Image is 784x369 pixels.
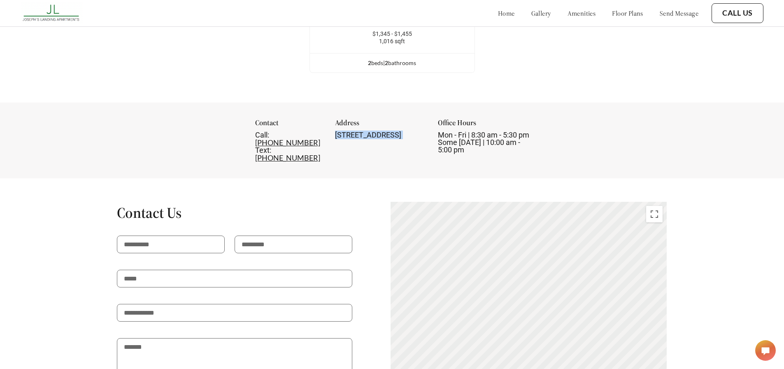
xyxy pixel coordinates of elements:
a: floor plans [612,9,643,17]
h1: Contact Us [117,203,352,222]
a: [PHONE_NUMBER] [255,138,320,147]
span: 1,016 sqft [379,38,405,44]
a: send message [660,9,698,17]
a: gallery [531,9,551,17]
div: Mon - Fri | 8:30 am - 5:30 pm [438,131,529,154]
span: Some [DATE] | 10:00 am - 5:00 pm [438,138,520,154]
span: 2 [368,59,371,66]
a: [PHONE_NUMBER] [255,153,320,162]
span: Call: [255,131,269,139]
div: Address [335,119,426,131]
div: Office Hours [438,119,529,131]
a: home [498,9,515,17]
div: [STREET_ADDRESS] [335,131,426,139]
a: amenities [568,9,596,17]
div: bed s | bathroom s [310,58,475,68]
button: Toggle fullscreen view [646,206,663,222]
a: Call Us [722,9,753,18]
span: Text: [255,146,271,154]
div: Contact [255,119,324,131]
button: Call Us [712,3,763,23]
span: 2 [385,59,388,66]
img: josephs_landing_logo.png [21,2,83,24]
span: $1,345 - $1,455 [372,30,412,37]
